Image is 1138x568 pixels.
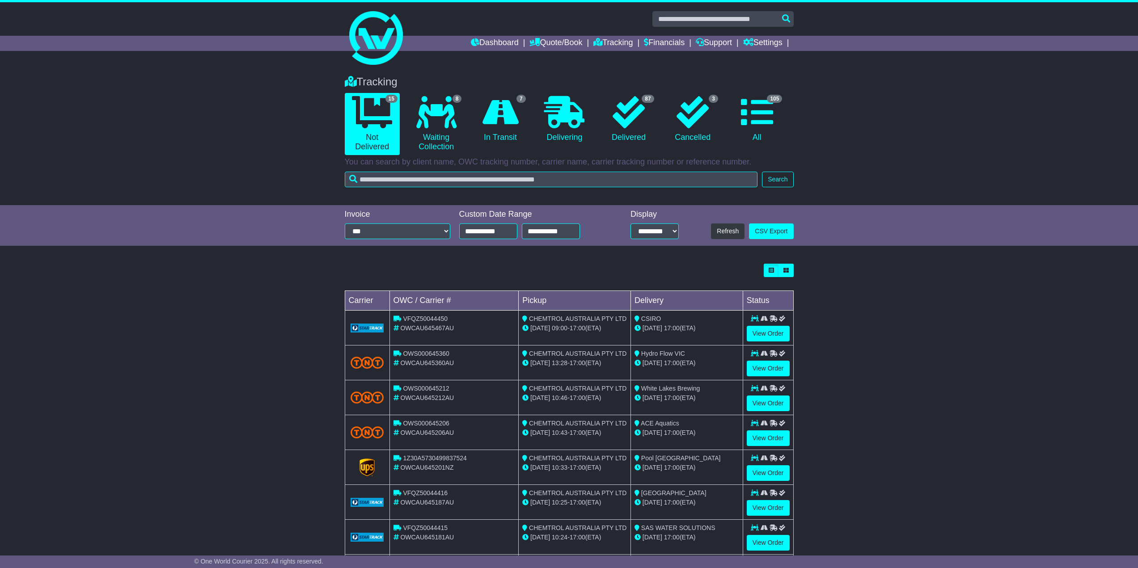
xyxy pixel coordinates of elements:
[552,324,567,332] span: 09:00
[530,394,550,401] span: [DATE]
[643,394,662,401] span: [DATE]
[664,464,680,471] span: 17:00
[664,394,680,401] span: 17:00
[403,315,448,322] span: VFQZ50044450
[522,324,627,333] div: - (ETA)
[635,533,739,542] div: (ETA)
[351,426,384,438] img: TNT_Domestic.png
[403,454,466,462] span: 1Z30A5730499837524
[529,350,626,357] span: CHEMTROL AUSTRALIA PTY LTD
[743,291,793,311] td: Status
[345,157,794,167] p: You can search by client name, OWC tracking number, carrier name, carrier tracking number or refe...
[570,429,585,436] span: 17:00
[641,350,685,357] span: Hydro Flow VIC
[641,385,700,392] span: White Lakes Brewing
[747,326,790,341] a: View Order
[641,454,721,462] span: Pool [GEOGRAPHIC_DATA]
[696,36,732,51] a: Support
[403,350,449,357] span: OWS000645360
[570,499,585,506] span: 17:00
[529,454,626,462] span: CHEMTROL AUSTRALIA PTY LTD
[644,36,685,51] a: Financials
[570,534,585,541] span: 17:00
[552,359,567,366] span: 13:28
[403,420,449,427] span: OWS000645206
[664,359,680,366] span: 17:00
[630,291,743,311] td: Delivery
[641,420,679,427] span: ACE Aquatics
[530,429,550,436] span: [DATE]
[641,524,715,531] span: SAS WATER SOLUTIONS
[473,93,528,146] a: 7 In Transit
[530,464,550,471] span: [DATE]
[552,464,567,471] span: 10:33
[351,391,384,404] img: TNT_Domestic.png
[400,499,454,506] span: OWCAU645187AU
[340,76,798,88] div: Tracking
[453,95,462,103] span: 8
[529,489,626,496] span: CHEMTROL AUSTRALIA PTY LTD
[400,359,454,366] span: OWCAU645360AU
[522,358,627,368] div: - (ETA)
[552,499,567,506] span: 10:25
[471,36,519,51] a: Dashboard
[522,498,627,507] div: - (ETA)
[400,429,454,436] span: OWCAU645206AU
[459,210,603,219] div: Custom Date Range
[552,429,567,436] span: 10:43
[400,394,454,401] span: OWCAU645212AU
[635,428,739,438] div: (ETA)
[664,324,680,332] span: 17:00
[635,463,739,472] div: (ETA)
[747,395,790,411] a: View Order
[729,93,784,146] a: 105 All
[630,210,679,219] div: Display
[643,499,662,506] span: [DATE]
[743,36,783,51] a: Settings
[400,534,454,541] span: OWCAU645181AU
[643,429,662,436] span: [DATE]
[552,394,567,401] span: 10:46
[570,324,585,332] span: 17:00
[529,36,582,51] a: Quote/Book
[403,385,449,392] span: OWS000645212
[762,172,793,187] button: Search
[529,524,626,531] span: CHEMTROL AUSTRALIA PTY LTD
[552,534,567,541] span: 10:24
[749,223,793,239] a: CSV Export
[360,459,375,476] img: GetCarrierServiceLogo
[641,315,661,322] span: CSIRO
[643,359,662,366] span: [DATE]
[194,558,323,565] span: © One World Courier 2025. All rights reserved.
[664,429,680,436] span: 17:00
[522,428,627,438] div: - (ETA)
[351,357,384,369] img: TNT_Domestic.png
[747,361,790,376] a: View Order
[747,430,790,446] a: View Order
[664,499,680,506] span: 17:00
[530,534,550,541] span: [DATE]
[665,93,720,146] a: 3 Cancelled
[537,93,592,146] a: Delivering
[519,291,631,311] td: Pickup
[345,291,389,311] td: Carrier
[522,533,627,542] div: - (ETA)
[635,393,739,403] div: (ETA)
[767,95,782,103] span: 105
[530,359,550,366] span: [DATE]
[345,93,400,155] a: 15 Not Delivered
[351,324,384,332] img: GetCarrierServiceLogo
[747,500,790,516] a: View Order
[516,95,526,103] span: 7
[643,324,662,332] span: [DATE]
[385,95,398,103] span: 15
[642,95,654,103] span: 87
[345,210,450,219] div: Invoice
[570,464,585,471] span: 17:00
[403,489,448,496] span: VFQZ50044416
[635,358,739,368] div: (ETA)
[530,499,550,506] span: [DATE]
[570,394,585,401] span: 17:00
[747,465,790,481] a: View Order
[529,385,626,392] span: CHEMTROL AUSTRALIA PTY LTD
